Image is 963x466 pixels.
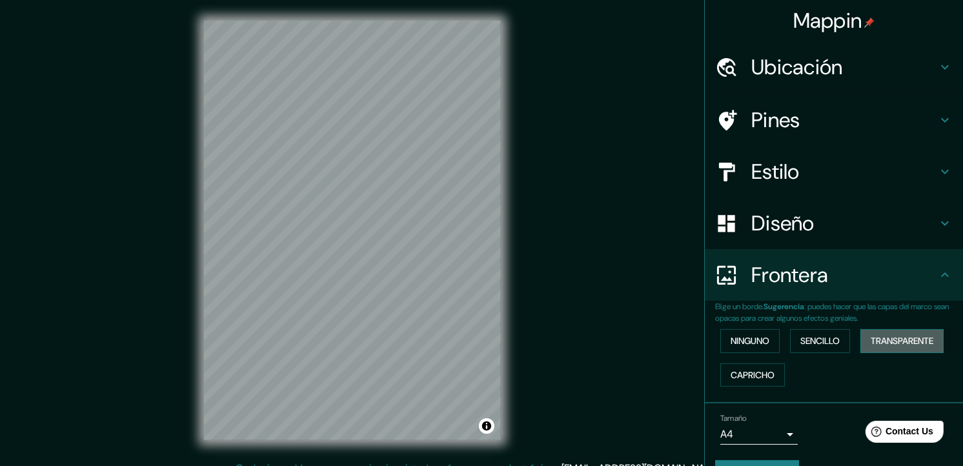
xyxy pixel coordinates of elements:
[731,333,769,349] font: Ninguno
[204,21,501,440] canvas: Mapa
[800,333,840,349] font: Sencillo
[764,301,804,312] b: Sugerencia
[720,424,798,445] div: A4
[790,329,850,353] button: Sencillo
[705,94,963,146] div: Pines
[705,249,963,301] div: Frontera
[864,17,875,28] img: pin-icon.png
[751,159,937,185] h4: Estilo
[751,54,937,80] h4: Ubicación
[705,198,963,249] div: Diseño
[860,329,944,353] button: Transparente
[720,329,780,353] button: Ninguno
[751,210,937,236] h4: Diseño
[720,413,747,424] label: Tamaño
[715,301,963,324] p: Elige un borde. : puedes hacer que las capas del marco sean opacas para crear algunos efectos gen...
[705,146,963,198] div: Estilo
[751,262,937,288] h4: Frontera
[871,333,933,349] font: Transparente
[705,41,963,93] div: Ubicación
[751,107,937,133] h4: Pines
[793,7,862,34] font: Mappin
[720,363,785,387] button: Capricho
[848,416,949,452] iframe: Help widget launcher
[479,418,494,434] button: Alternar atribución
[731,367,775,383] font: Capricho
